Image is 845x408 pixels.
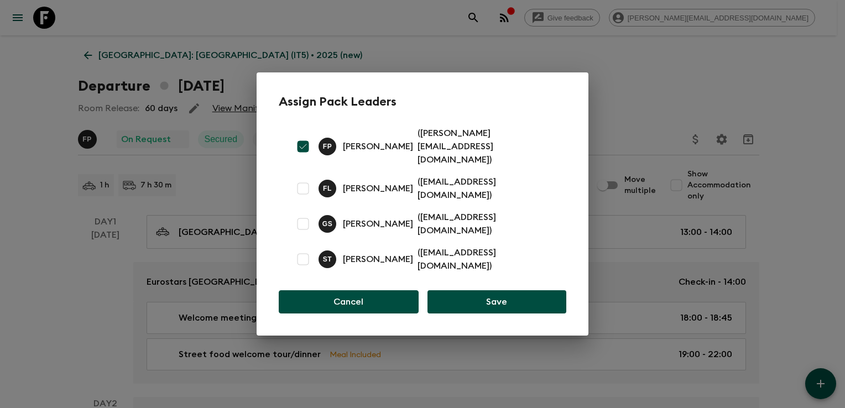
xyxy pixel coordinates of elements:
[323,255,332,264] p: S T
[418,127,553,166] p: ( [PERSON_NAME][EMAIL_ADDRESS][DOMAIN_NAME] )
[343,217,413,231] p: [PERSON_NAME]
[427,290,566,313] button: Save
[343,140,413,153] p: [PERSON_NAME]
[323,142,332,151] p: F P
[279,290,419,313] button: Cancel
[279,95,566,109] h2: Assign Pack Leaders
[323,184,332,193] p: F L
[343,182,413,195] p: [PERSON_NAME]
[418,211,553,237] p: ( [EMAIL_ADDRESS][DOMAIN_NAME] )
[343,253,413,266] p: [PERSON_NAME]
[418,246,553,273] p: ( [EMAIL_ADDRESS][DOMAIN_NAME] )
[418,175,553,202] p: ( [EMAIL_ADDRESS][DOMAIN_NAME] )
[322,219,333,228] p: G S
